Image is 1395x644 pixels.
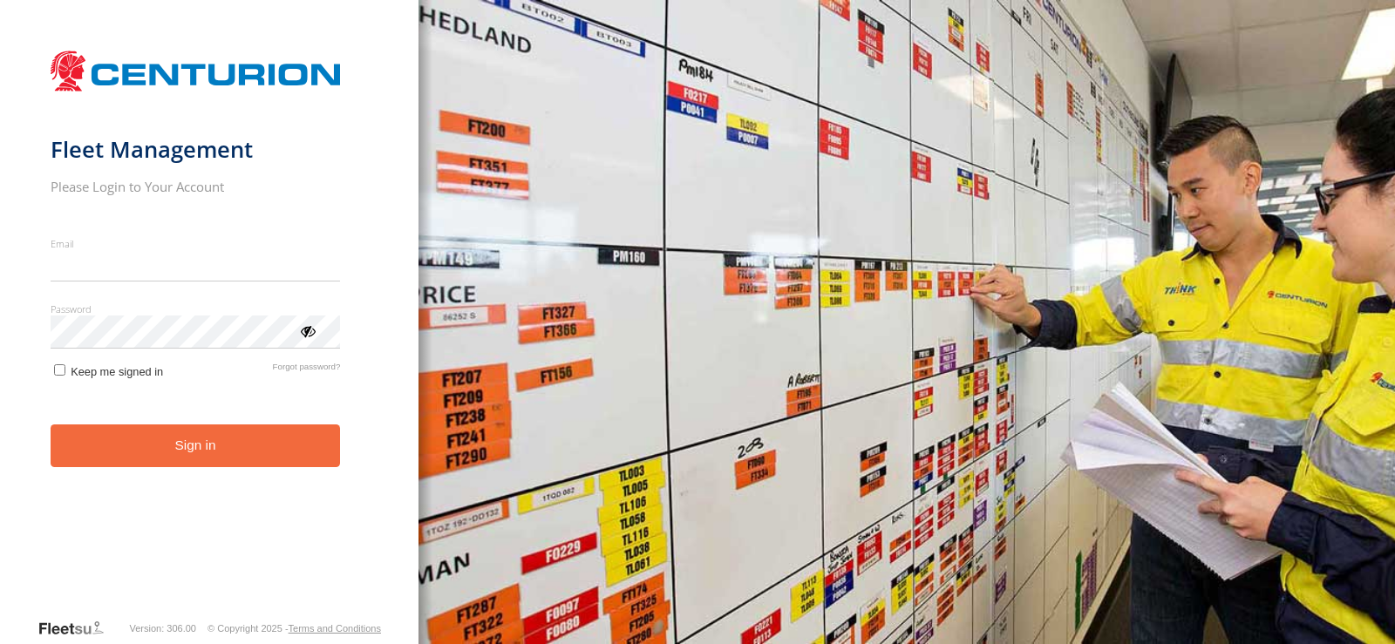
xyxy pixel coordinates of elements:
[51,42,369,618] form: main
[130,623,196,634] div: Version: 306.00
[71,365,163,378] span: Keep me signed in
[51,237,341,250] label: Email
[51,302,341,315] label: Password
[37,620,118,637] a: Visit our Website
[51,135,341,164] h1: Fleet Management
[298,322,316,339] div: ViewPassword
[273,362,341,378] a: Forgot password?
[51,424,341,467] button: Sign in
[51,178,341,195] h2: Please Login to Your Account
[51,49,341,93] img: Centurion Transport
[54,364,65,376] input: Keep me signed in
[208,623,381,634] div: © Copyright 2025 -
[289,623,381,634] a: Terms and Conditions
